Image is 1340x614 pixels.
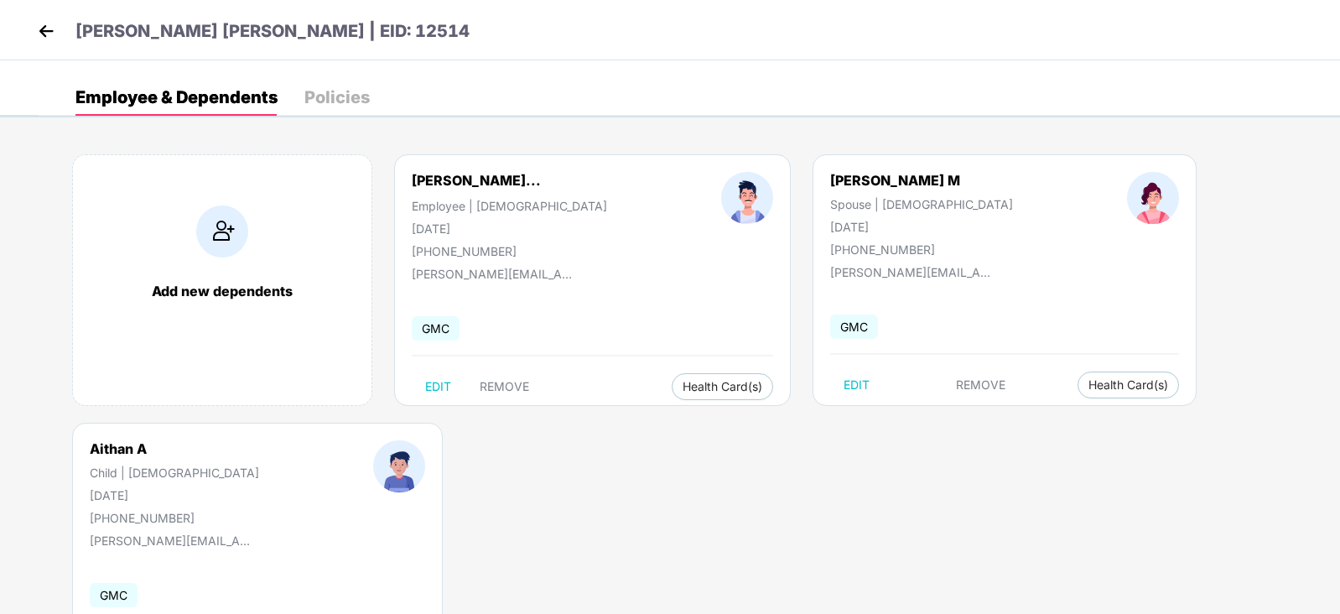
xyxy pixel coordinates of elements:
img: back [34,18,59,44]
button: REMOVE [943,372,1019,398]
button: Health Card(s) [672,373,773,400]
button: EDIT [830,372,883,398]
div: [DATE] [830,220,1013,234]
span: Health Card(s) [683,382,762,391]
div: Add new dependents [90,283,355,299]
div: [PERSON_NAME]... [412,172,541,189]
img: profileImage [373,440,425,492]
div: Employee & Dependents [75,89,278,106]
div: [PHONE_NUMBER] [830,242,1013,257]
div: Employee | [DEMOGRAPHIC_DATA] [412,199,607,213]
button: REMOVE [466,373,543,400]
div: Spouse | [DEMOGRAPHIC_DATA] [830,197,1013,211]
div: [PHONE_NUMBER] [90,511,259,525]
div: [PERSON_NAME] M [830,172,1013,189]
div: [DATE] [412,221,607,236]
div: Policies [304,89,370,106]
span: EDIT [844,378,870,392]
span: REMOVE [480,380,529,393]
img: profileImage [721,172,773,224]
div: [PERSON_NAME][EMAIL_ADDRESS][DOMAIN_NAME] [830,265,998,279]
div: Child | [DEMOGRAPHIC_DATA] [90,466,259,480]
span: EDIT [425,380,451,393]
div: [DATE] [90,488,259,502]
button: Health Card(s) [1078,372,1179,398]
span: GMC [90,583,138,607]
span: Health Card(s) [1088,381,1168,389]
p: [PERSON_NAME] [PERSON_NAME] | EID: 12514 [75,18,470,44]
div: [PERSON_NAME][EMAIL_ADDRESS][DOMAIN_NAME] [90,533,257,548]
button: EDIT [412,373,465,400]
span: GMC [412,316,460,341]
img: profileImage [1127,172,1179,224]
img: addIcon [196,206,248,258]
span: REMOVE [956,378,1005,392]
div: [PERSON_NAME][EMAIL_ADDRESS][DOMAIN_NAME] [412,267,579,281]
div: [PHONE_NUMBER] [412,244,607,258]
span: GMC [830,315,878,339]
div: Aithan A [90,440,259,457]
